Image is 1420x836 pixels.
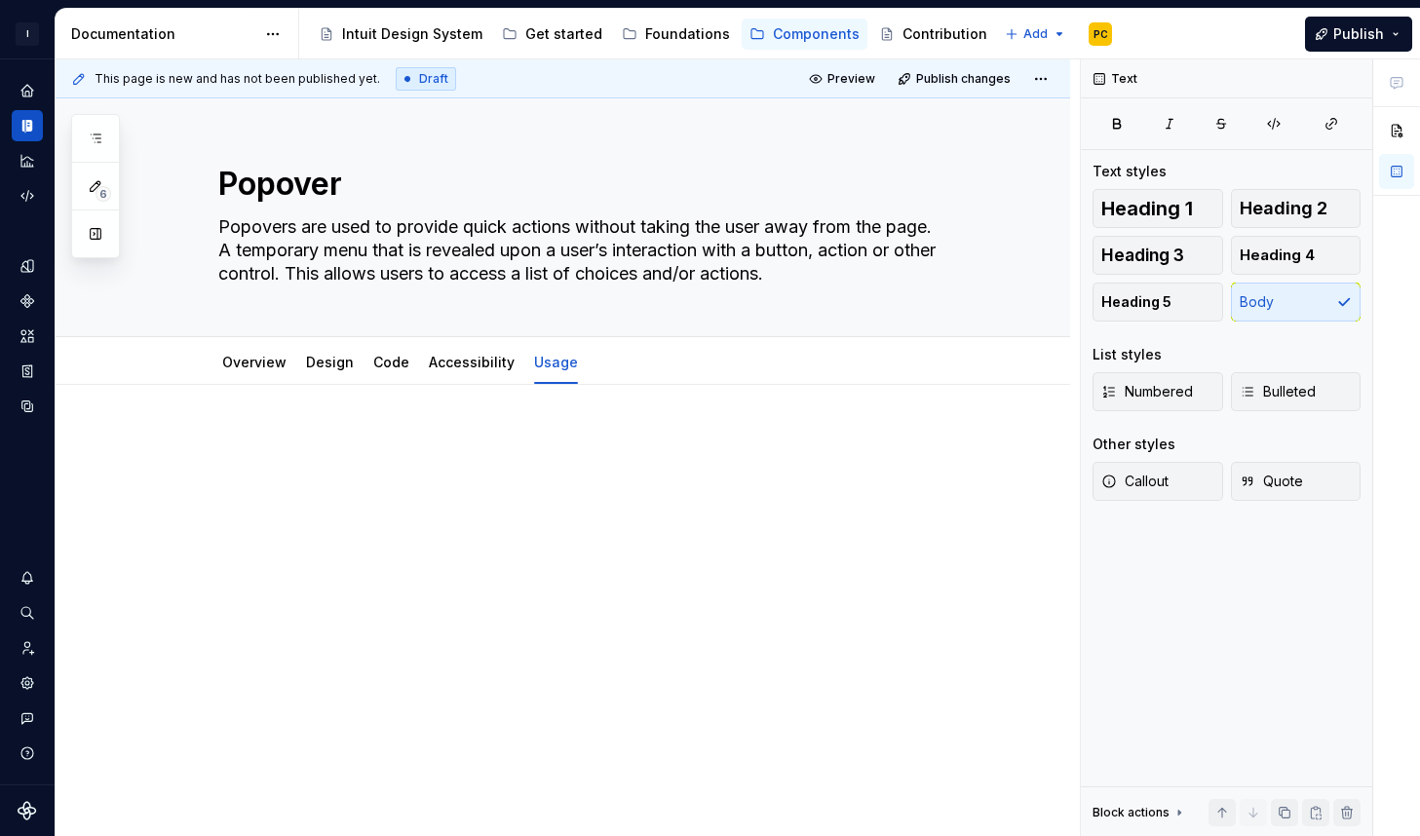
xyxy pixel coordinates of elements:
div: Foundations [645,24,730,44]
div: Block actions [1093,799,1187,826]
button: Numbered [1093,372,1223,411]
div: Usage [526,341,586,382]
div: Contribution [902,24,987,44]
span: Publish [1333,24,1384,44]
span: This page is new and has not been published yet. [95,71,380,87]
button: Search ⌘K [12,597,43,628]
a: Analytics [12,145,43,176]
div: Intuit Design System [342,24,482,44]
a: Code automation [12,180,43,211]
span: Add [1023,26,1048,42]
div: Page tree [311,15,995,54]
button: Bulleted [1231,372,1362,411]
a: Design tokens [12,250,43,282]
a: Design [306,354,354,370]
button: Publish [1305,17,1412,52]
button: Heading 4 [1231,236,1362,275]
div: PC [1094,26,1108,42]
span: Publish changes [916,71,1011,87]
div: Accessibility [421,341,522,382]
svg: Supernova Logo [18,801,37,820]
div: Get started [525,24,602,44]
div: I [16,22,39,46]
button: Callout [1093,462,1223,501]
a: Foundations [614,19,738,50]
div: Text styles [1093,162,1167,181]
button: Publish changes [892,65,1019,93]
div: Block actions [1093,805,1170,820]
a: Documentation [12,110,43,141]
button: Contact support [12,703,43,734]
button: Preview [803,65,884,93]
button: I [4,13,51,55]
button: Heading 1 [1093,189,1223,228]
button: Heading 3 [1093,236,1223,275]
span: Bulleted [1240,382,1316,401]
a: Invite team [12,632,43,664]
a: Assets [12,321,43,352]
span: Preview [827,71,875,87]
a: Accessibility [429,354,515,370]
a: Storybook stories [12,356,43,387]
div: Components [773,24,860,44]
a: Home [12,75,43,106]
span: Heading 4 [1240,246,1315,265]
button: Quote [1231,462,1362,501]
a: Data sources [12,391,43,422]
a: Usage [534,354,578,370]
span: Draft [419,71,448,87]
span: Quote [1240,472,1303,491]
div: Other styles [1093,435,1175,454]
button: Heading 2 [1231,189,1362,228]
div: Documentation [71,24,255,44]
span: Heading 5 [1101,292,1171,312]
button: Add [999,20,1072,48]
span: Heading 1 [1101,199,1193,218]
div: Design [298,341,362,382]
a: Settings [12,667,43,699]
button: Heading 5 [1093,283,1223,322]
a: Code [373,354,409,370]
a: Contribution [871,19,995,50]
a: Intuit Design System [311,19,490,50]
span: Callout [1101,472,1169,491]
span: 6 [96,186,111,202]
a: Get started [494,19,610,50]
span: Heading 2 [1240,199,1327,218]
div: Overview [214,341,294,382]
div: Code [365,341,417,382]
span: Heading 3 [1101,246,1184,265]
textarea: Popovers are used to provide quick actions without taking the user away from the page. A temporar... [214,211,951,289]
div: List styles [1093,345,1162,364]
button: Notifications [12,562,43,593]
textarea: Popover [214,161,951,208]
span: Numbered [1101,382,1193,401]
a: Components [742,19,867,50]
a: Overview [222,354,287,370]
a: Components [12,285,43,317]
